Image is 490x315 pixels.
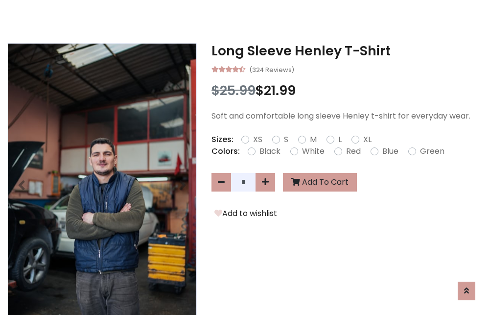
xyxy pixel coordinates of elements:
[363,134,372,145] label: XL
[211,110,483,122] p: Soft and comfortable long sleeve Henley t-shirt for everyday wear.
[310,134,317,145] label: M
[346,145,361,157] label: Red
[264,81,296,99] span: 21.99
[211,134,233,145] p: Sizes:
[284,134,288,145] label: S
[211,83,483,98] h3: $
[283,173,357,192] button: Add To Cart
[249,63,294,75] small: (324 Reviews)
[211,145,240,157] p: Colors:
[259,145,280,157] label: Black
[382,145,398,157] label: Blue
[211,81,256,99] span: $25.99
[302,145,325,157] label: White
[338,134,342,145] label: L
[253,134,262,145] label: XS
[211,43,483,59] h3: Long Sleeve Henley T-Shirt
[211,207,280,220] button: Add to wishlist
[420,145,444,157] label: Green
